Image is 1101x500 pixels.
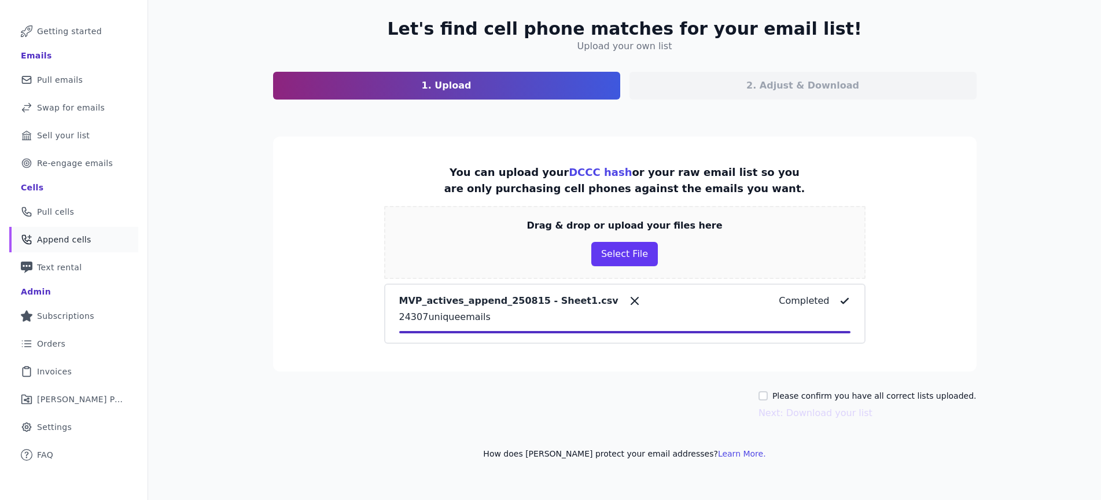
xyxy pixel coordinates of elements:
[9,387,138,412] a: [PERSON_NAME] Performance
[37,262,82,273] span: Text rental
[37,394,124,405] span: [PERSON_NAME] Performance
[772,390,977,402] label: Please confirm you have all correct lists uploaded.
[37,449,53,461] span: FAQ
[526,219,722,233] p: Drag & drop or upload your files here
[37,206,74,218] span: Pull cells
[21,182,43,193] div: Cells
[9,303,138,329] a: Subscriptions
[9,359,138,384] a: Invoices
[37,338,65,350] span: Orders
[9,123,138,148] a: Sell your list
[21,286,51,297] div: Admin
[9,414,138,440] a: Settings
[37,130,90,141] span: Sell your list
[37,102,105,113] span: Swap for emails
[37,421,72,433] span: Settings
[273,448,977,459] p: How does [PERSON_NAME] protect your email addresses?
[37,310,94,322] span: Subscriptions
[399,294,618,308] p: MVP_actives_append_250815 - Sheet1.csv
[718,448,766,459] button: Learn More.
[387,19,861,39] h2: Let's find cell phone matches for your email list!
[577,39,672,53] h4: Upload your own list
[758,406,872,420] button: Next: Download your list
[9,199,138,225] a: Pull cells
[37,234,91,245] span: Append cells
[9,331,138,356] a: Orders
[37,74,83,86] span: Pull emails
[9,442,138,468] a: FAQ
[591,242,658,266] button: Select File
[9,95,138,120] a: Swap for emails
[9,255,138,280] a: Text rental
[9,67,138,93] a: Pull emails
[37,157,113,169] span: Re-engage emails
[746,79,859,93] p: 2. Adjust & Download
[9,227,138,252] a: Append cells
[399,310,850,324] p: 24307 unique emails
[9,150,138,176] a: Re-engage emails
[569,166,632,178] a: DCCC hash
[9,19,138,44] a: Getting started
[21,50,52,61] div: Emails
[444,164,805,197] p: You can upload your or your raw email list so you are only purchasing cell phones against the ema...
[37,366,72,377] span: Invoices
[779,294,829,308] p: Completed
[422,79,472,93] p: 1. Upload
[273,72,620,100] a: 1. Upload
[37,25,102,37] span: Getting started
